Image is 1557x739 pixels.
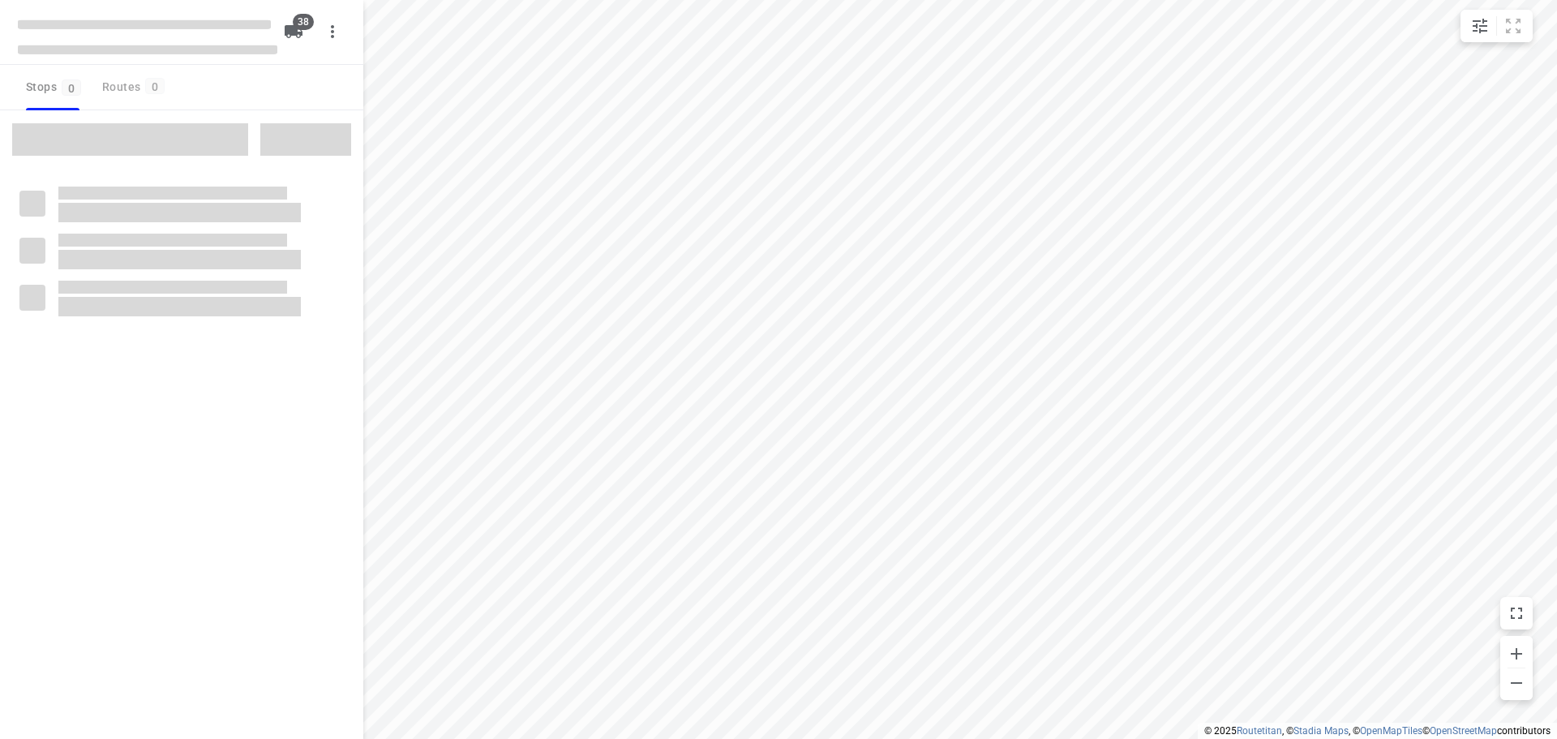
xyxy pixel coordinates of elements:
[1360,725,1422,737] a: OpenMapTiles
[1430,725,1497,737] a: OpenStreetMap
[1460,10,1533,42] div: small contained button group
[1237,725,1282,737] a: Routetitan
[1464,10,1496,42] button: Map settings
[1204,725,1551,737] li: © 2025 , © , © © contributors
[1293,725,1349,737] a: Stadia Maps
